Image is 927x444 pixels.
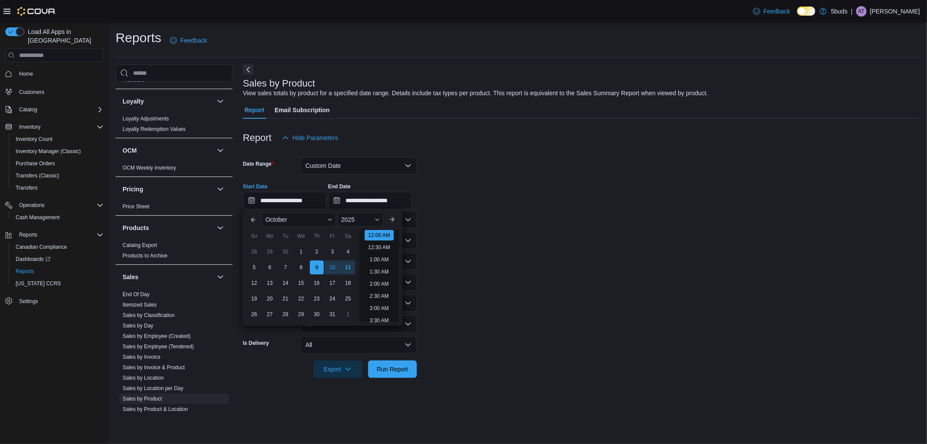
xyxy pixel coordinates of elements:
div: Tu [279,229,292,243]
span: Washington CCRS [12,278,103,289]
button: Home [2,67,107,80]
span: 2025 [341,216,355,223]
span: End Of Day [123,291,150,298]
span: Canadian Compliance [16,244,67,250]
span: Hide Parameters [292,134,338,142]
a: Sales by Product & Location [123,406,188,412]
div: day-31 [326,307,339,321]
span: Transfers [12,183,103,193]
span: Transfers (Classic) [16,172,59,179]
div: day-19 [247,292,261,306]
span: Products to Archive [123,252,167,259]
span: Settings [16,296,103,307]
a: Sales by Day [123,323,153,329]
li: 2:30 AM [366,291,392,301]
span: Catalog [19,106,37,113]
button: Open list of options [405,237,412,244]
div: day-1 [341,307,355,321]
h3: Report [243,133,272,143]
span: Customers [16,86,103,97]
div: day-15 [294,276,308,290]
div: day-17 [326,276,339,290]
span: Sales by Location per Day [123,385,183,392]
h3: Pricing [123,185,143,194]
div: OCM [116,163,233,177]
a: Dashboards [12,254,54,264]
button: Transfers [9,182,107,194]
span: Load All Apps in [GEOGRAPHIC_DATA] [24,27,103,45]
li: 1:00 AM [366,254,392,265]
div: day-5 [247,260,261,274]
button: Export [313,361,362,378]
span: Dashboards [12,254,103,264]
button: OCM [215,145,226,156]
li: 2:00 AM [366,279,392,289]
div: day-12 [247,276,261,290]
button: All [300,336,417,354]
div: Alyssa Tatrol [856,6,867,17]
span: Purchase Orders [12,158,103,169]
div: day-28 [279,307,292,321]
a: Itemized Sales [123,302,157,308]
a: Catalog Export [123,242,157,248]
div: day-4 [341,245,355,259]
span: OCM Weekly Inventory [123,164,176,171]
li: 12:00 AM [365,230,394,240]
div: Pricing [116,201,233,215]
a: Cash Management [12,212,63,223]
a: Loyalty Redemption Values [123,126,186,132]
a: End Of Day [123,291,150,297]
div: day-28 [247,245,261,259]
div: October, 2025 [246,244,356,322]
a: Transfers [12,183,41,193]
p: 5buds [831,6,847,17]
h3: Sales [123,273,139,281]
input: Press the down key to enter a popover containing a calendar. Press the escape key to close the po... [243,192,326,209]
span: Reports [12,266,103,277]
div: day-22 [294,292,308,306]
a: Sales by Employee (Tendered) [123,344,194,350]
span: Sales by Product [123,395,162,402]
div: Button. Open the month selector. October is currently selected. [262,213,336,227]
a: Purchase Orders [12,158,59,169]
span: Cash Management [12,212,103,223]
h1: Reports [116,29,161,47]
div: day-24 [326,292,339,306]
span: Home [19,70,33,77]
button: Sales [215,272,226,282]
a: Inventory Manager (Classic) [12,146,84,157]
span: Catalog Export [123,242,157,249]
button: Open list of options [405,258,412,265]
button: Inventory [16,122,44,132]
button: Inventory Count [9,133,107,145]
div: day-2 [310,245,324,259]
button: Reports [9,265,107,277]
a: Customers [16,87,48,97]
button: Next month [385,213,399,227]
span: Customers [19,89,44,96]
span: Sales by Employee (Created) [123,333,191,340]
div: day-29 [294,307,308,321]
span: Itemized Sales [123,301,157,308]
div: day-29 [263,245,277,259]
span: October [266,216,287,223]
div: day-1 [294,245,308,259]
div: Th [310,229,324,243]
a: Transfers (Classic) [12,170,63,181]
button: Open list of options [405,216,412,223]
img: Cova [17,7,56,16]
button: Run Report [368,361,417,378]
span: Email Subscription [275,101,330,119]
div: Products [116,240,233,264]
span: Reports [16,268,34,275]
h3: OCM [123,146,137,155]
button: Purchase Orders [9,157,107,170]
span: Loyalty Redemption Values [123,126,186,133]
div: Sales [116,289,233,439]
button: Loyalty [123,97,213,106]
button: Canadian Compliance [9,241,107,253]
button: Transfers (Classic) [9,170,107,182]
span: Settings [19,298,38,305]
